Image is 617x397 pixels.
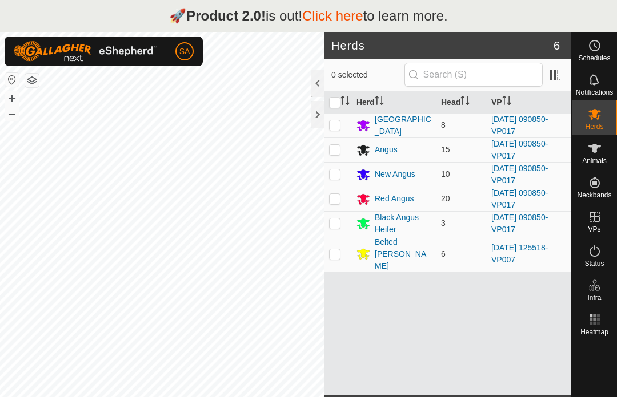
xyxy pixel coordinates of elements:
[5,73,19,87] button: Reset Map
[375,144,398,156] div: Angus
[375,236,432,272] div: Belted [PERSON_NAME]
[576,89,613,96] span: Notifications
[375,114,432,137] div: [GEOGRAPHIC_DATA]
[585,123,603,130] span: Herds
[441,145,450,154] span: 15
[460,98,470,107] p-sorticon: Activate to sort
[441,194,450,203] span: 20
[582,157,607,164] span: Animals
[331,39,554,52] h2: Herds
[186,8,266,23] strong: Product 2.0!
[441,249,446,258] span: 6
[441,218,446,228] span: 3
[169,6,448,26] p: 🚀 is out! to learn more.
[588,226,600,233] span: VPs
[441,169,450,179] span: 10
[487,91,571,114] th: VP
[25,74,39,87] button: Map Layers
[491,188,548,209] a: [DATE] 090850-VP017
[441,120,446,129] span: 8
[5,92,19,106] button: +
[580,329,608,335] span: Heatmap
[584,260,604,267] span: Status
[436,91,487,114] th: Head
[577,192,611,198] span: Neckbands
[375,98,384,107] p-sorticon: Activate to sort
[331,69,404,81] span: 0 selected
[491,139,548,160] a: [DATE] 090850-VP017
[404,63,543,87] input: Search (S)
[491,213,548,234] a: [DATE] 090850-VP017
[502,98,511,107] p-sorticon: Activate to sort
[578,55,610,62] span: Schedules
[5,107,19,120] button: –
[352,91,436,114] th: Herd
[179,46,190,58] span: SA
[375,193,414,205] div: Red Angus
[375,168,415,180] div: New Angus
[587,294,601,301] span: Infra
[554,37,560,54] span: 6
[491,243,548,264] a: [DATE] 125518-VP007
[302,8,363,23] a: Click here
[491,115,548,136] a: [DATE] 090850-VP017
[14,41,157,62] img: Gallagher Logo
[491,164,548,185] a: [DATE] 090850-VP017
[375,212,432,236] div: Black Angus Heifer
[340,98,350,107] p-sorticon: Activate to sort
